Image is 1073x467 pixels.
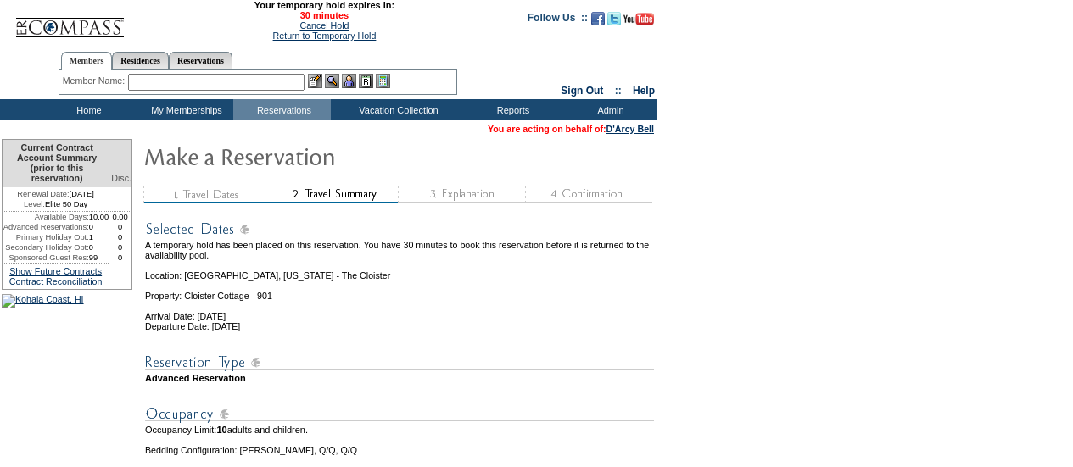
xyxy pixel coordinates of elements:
[112,52,169,69] a: Residences
[591,17,605,27] a: Become our fan on Facebook
[145,403,654,425] img: subTtlOccupancy.gif
[145,321,654,331] td: Departure Date: [DATE]
[342,74,356,88] img: Impersonate
[111,173,131,183] span: Disc.
[273,31,377,41] a: Return to Temporary Hold
[38,99,136,120] td: Home
[145,260,654,281] td: Location: [GEOGRAPHIC_DATA], [US_STATE] - The Cloister
[136,99,233,120] td: My Memberships
[145,373,654,383] td: Advanced Reservation
[89,232,109,242] td: 1
[607,12,621,25] img: Follow us on Twitter
[133,10,515,20] span: 30 minutes
[9,276,103,286] a: Contract Reconciliation
[623,13,654,25] img: Subscribe to our YouTube Channel
[109,253,131,263] td: 0
[528,10,588,31] td: Follow Us ::
[615,85,622,97] span: ::
[3,232,89,242] td: Primary Holiday Opt:
[271,186,398,203] img: step2_state2.gif
[376,74,390,88] img: b_calculator.gif
[462,99,560,120] td: Reports
[145,219,654,240] img: subTtlSelectedDates.gif
[3,187,109,199] td: [DATE]
[3,199,109,212] td: Elite 50 Day
[325,74,339,88] img: View
[14,3,125,38] img: Compass Home
[216,425,226,435] span: 10
[143,186,271,203] img: step1_state3.gif
[308,74,322,88] img: b_edit.gif
[591,12,605,25] img: Become our fan on Facebook
[89,242,109,253] td: 0
[63,74,128,88] div: Member Name:
[89,212,109,222] td: 10.00
[145,240,654,260] td: A temporary hold has been placed on this reservation. You have 30 minutes to book this reservatio...
[109,212,131,222] td: 0.00
[9,266,102,276] a: Show Future Contracts
[109,242,131,253] td: 0
[145,301,654,321] td: Arrival Date: [DATE]
[3,140,109,187] td: Current Contract Account Summary (prior to this reservation)
[145,445,654,455] td: Bedding Configuration: [PERSON_NAME], Q/Q, Q/Q
[2,294,84,308] img: Kohala Coast, HI
[109,222,131,232] td: 0
[89,222,109,232] td: 0
[623,17,654,27] a: Subscribe to our YouTube Channel
[3,212,89,222] td: Available Days:
[3,253,89,263] td: Sponsored Guest Res:
[3,222,89,232] td: Advanced Reservations:
[145,425,654,435] td: Occupancy Limit: adults and children.
[143,139,483,173] img: Make Reservation
[233,99,331,120] td: Reservations
[560,99,657,120] td: Admin
[606,124,654,134] a: D'Arcy Bell
[607,17,621,27] a: Follow us on Twitter
[633,85,655,97] a: Help
[61,52,113,70] a: Members
[3,242,89,253] td: Secondary Holiday Opt:
[89,253,109,263] td: 99
[109,232,131,242] td: 0
[145,352,654,373] img: subTtlResType.gif
[24,199,45,209] span: Level:
[17,189,69,199] span: Renewal Date:
[561,85,603,97] a: Sign Out
[169,52,232,69] a: Reservations
[331,99,462,120] td: Vacation Collection
[299,20,349,31] a: Cancel Hold
[145,281,654,301] td: Property: Cloister Cottage - 901
[398,186,525,203] img: step3_state1.gif
[488,124,654,134] span: You are acting on behalf of:
[525,186,652,203] img: step4_state1.gif
[359,74,373,88] img: Reservations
